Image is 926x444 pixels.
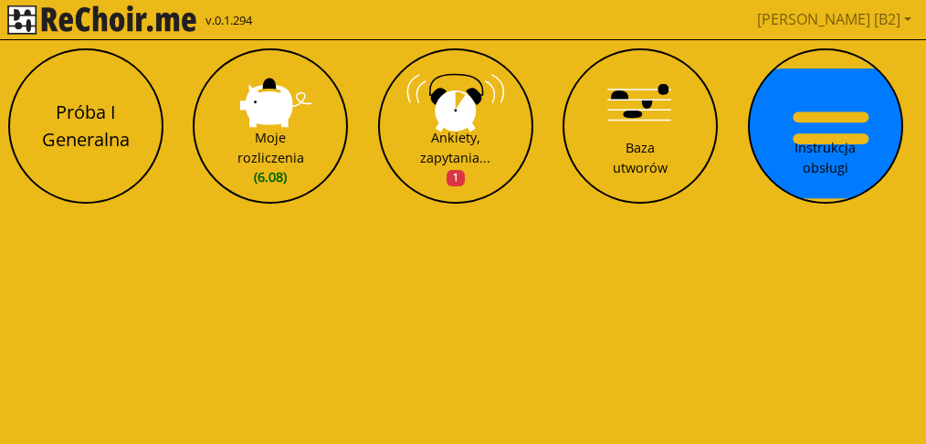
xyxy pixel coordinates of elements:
[237,167,304,187] span: (6.08)
[563,48,718,204] button: Baza utworów
[748,48,903,204] button: Instrukcja obsługi
[378,48,533,204] button: Ankiety, zapytania...1
[237,128,304,187] div: Moje rozliczenia
[613,138,668,177] div: Baza utworów
[7,5,196,35] img: rekłajer mi
[794,138,856,177] div: Instrukcja obsługi
[205,12,252,30] span: v.0.1.294
[750,1,919,37] a: [PERSON_NAME] [B2]
[447,170,465,186] span: 1
[8,48,163,204] button: Próba I Generalna
[193,48,348,204] button: Moje rozliczenia(6.08)
[420,128,490,187] div: Ankiety, zapytania...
